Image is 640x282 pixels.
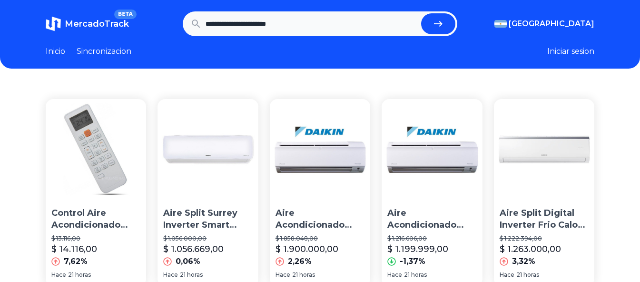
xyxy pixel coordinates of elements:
p: Aire Split Surrey Inverter Smart 3050 Frigorias Frío Calor [163,207,252,231]
button: [GEOGRAPHIC_DATA] [494,18,594,30]
p: 3,32% [512,256,535,267]
span: 21 horas [68,271,91,279]
span: MercadoTrack [65,19,129,29]
a: Inicio [46,46,65,57]
p: Control Aire Acondicionado Split Samsung Inverter Frió Calor [51,207,140,231]
p: $ 13.116,00 [51,235,140,242]
p: $ 1.056.000,00 [163,235,252,242]
p: Aire Acondicionado Split Daikin Inverter 5600 W Frio Calor [276,207,364,231]
p: $ 1.056.669,00 [163,242,224,256]
p: $ 1.199.999,00 [387,242,448,256]
img: Aire Acondicionado Split Daikin Inverter 2500 W Frio Calor [382,99,482,200]
p: $ 14.116,00 [51,242,97,256]
span: 21 horas [404,271,427,279]
span: 21 horas [516,271,539,279]
span: Hace [51,271,66,279]
button: Iniciar sesion [547,46,594,57]
span: 21 horas [180,271,203,279]
span: 21 horas [292,271,315,279]
a: Sincronizacion [77,46,131,57]
p: 2,26% [288,256,312,267]
span: Hace [500,271,514,279]
p: $ 1.858.048,00 [276,235,364,242]
span: [GEOGRAPHIC_DATA] [509,18,594,30]
img: Argentina [494,20,507,28]
p: 7,62% [64,256,88,267]
p: $ 1.263.000,00 [500,242,561,256]
span: Hace [276,271,290,279]
img: Aire Split Surrey Inverter Smart 3050 Frigorias Frío Calor [158,99,258,200]
img: Aire Acondicionado Split Daikin Inverter 5600 W Frio Calor [270,99,370,200]
a: MercadoTrackBETA [46,16,129,31]
img: MercadoTrack [46,16,61,31]
p: 0,06% [176,256,200,267]
p: Aire Acondicionado Split Daikin Inverter 2500 W Frio Calor [387,207,476,231]
img: Control Aire Acondicionado Split Samsung Inverter Frió Calor [46,99,146,200]
p: Aire Split Digital Inverter Frio Calor Samsung 3300w [500,207,589,231]
span: BETA [114,10,137,19]
span: Hace [163,271,178,279]
p: $ 1.222.394,00 [500,235,589,242]
span: Hace [387,271,402,279]
img: Aire Split Digital Inverter Frio Calor Samsung 3300w [494,99,594,200]
p: $ 1.216.606,00 [387,235,476,242]
p: -1,37% [400,256,425,267]
p: $ 1.900.000,00 [276,242,338,256]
